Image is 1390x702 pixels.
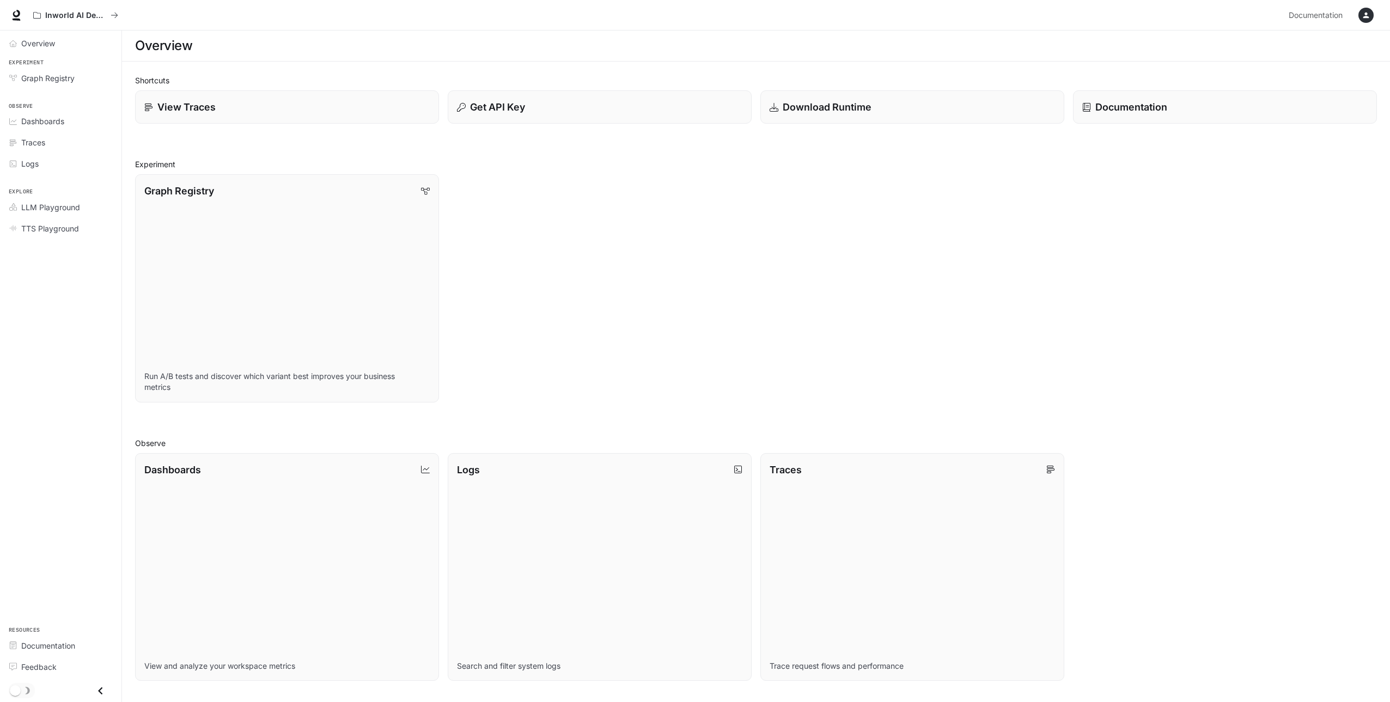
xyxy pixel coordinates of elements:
[1073,90,1377,124] a: Documentation
[21,115,64,127] span: Dashboards
[21,72,75,84] span: Graph Registry
[135,453,439,681] a: DashboardsView and analyze your workspace metrics
[135,437,1377,449] h2: Observe
[783,100,871,114] p: Download Runtime
[135,35,192,57] h1: Overview
[157,100,216,114] p: View Traces
[144,462,201,477] p: Dashboards
[770,661,1055,672] p: Trace request flows and performance
[45,11,106,20] p: Inworld AI Demos
[4,69,117,88] a: Graph Registry
[448,90,752,124] button: Get API Key
[21,38,55,49] span: Overview
[21,223,79,234] span: TTS Playground
[4,657,117,676] a: Feedback
[457,462,480,477] p: Logs
[1095,100,1167,114] p: Documentation
[21,137,45,148] span: Traces
[4,133,117,152] a: Traces
[4,219,117,238] a: TTS Playground
[1289,9,1343,22] span: Documentation
[448,453,752,681] a: LogsSearch and filter system logs
[10,684,21,696] span: Dark mode toggle
[4,198,117,217] a: LLM Playground
[21,640,75,651] span: Documentation
[1284,4,1351,26] a: Documentation
[470,100,525,114] p: Get API Key
[770,462,802,477] p: Traces
[135,158,1377,170] h2: Experiment
[4,154,117,173] a: Logs
[4,636,117,655] a: Documentation
[135,90,439,124] a: View Traces
[135,174,439,402] a: Graph RegistryRun A/B tests and discover which variant best improves your business metrics
[4,34,117,53] a: Overview
[144,371,430,393] p: Run A/B tests and discover which variant best improves your business metrics
[135,75,1377,86] h2: Shortcuts
[21,661,57,673] span: Feedback
[760,90,1064,124] a: Download Runtime
[21,158,39,169] span: Logs
[4,112,117,131] a: Dashboards
[457,661,742,672] p: Search and filter system logs
[88,680,113,702] button: Close drawer
[28,4,123,26] button: All workspaces
[21,202,80,213] span: LLM Playground
[144,661,430,672] p: View and analyze your workspace metrics
[760,453,1064,681] a: TracesTrace request flows and performance
[144,184,214,198] p: Graph Registry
